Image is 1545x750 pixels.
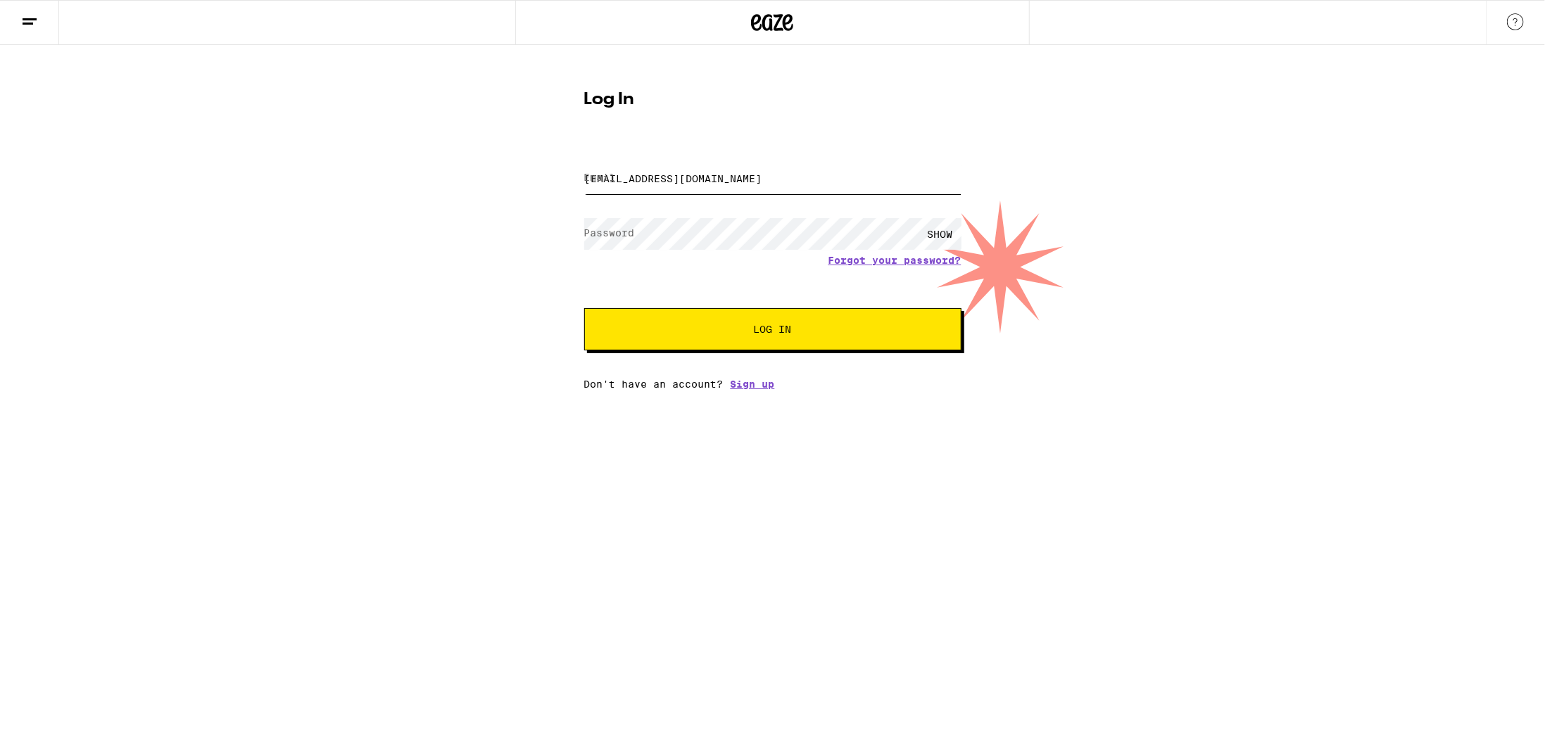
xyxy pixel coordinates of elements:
[919,218,961,250] div: SHOW
[8,10,101,21] span: Hi. Need any help?
[584,172,616,183] label: Email
[828,255,961,266] a: Forgot your password?
[584,163,961,194] input: Email
[754,324,792,334] span: Log In
[584,308,961,350] button: Log In
[731,379,775,390] a: Sign up
[584,379,961,390] div: Don't have an account?
[584,227,635,239] label: Password
[584,91,961,108] h1: Log In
